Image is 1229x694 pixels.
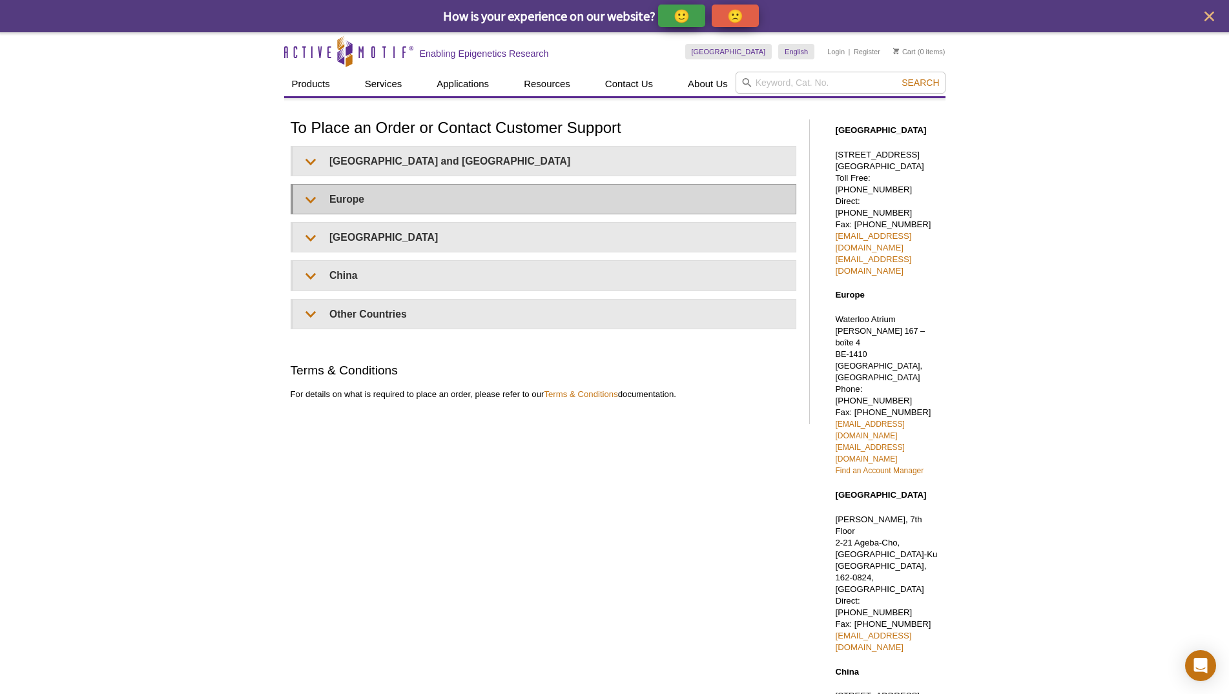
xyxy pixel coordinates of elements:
[836,314,939,476] p: Waterloo Atrium Phone: [PHONE_NUMBER] Fax: [PHONE_NUMBER]
[293,223,796,252] summary: [GEOGRAPHIC_DATA]
[291,362,796,379] h2: Terms & Conditions
[443,8,656,24] span: How is your experience on our website?
[827,47,845,56] a: Login
[836,443,905,464] a: [EMAIL_ADDRESS][DOMAIN_NAME]
[893,48,899,54] img: Your Cart
[902,77,939,88] span: Search
[293,185,796,214] summary: Europe
[680,72,736,96] a: About Us
[284,72,338,96] a: Products
[291,119,796,138] h1: To Place an Order or Contact Customer Support
[685,44,772,59] a: [GEOGRAPHIC_DATA]
[429,72,497,96] a: Applications
[836,490,927,500] strong: [GEOGRAPHIC_DATA]
[291,389,796,400] p: For details on what is required to place an order, please refer to our documentation.
[836,466,924,475] a: Find an Account Manager
[849,44,851,59] li: |
[674,8,690,24] p: 🙂
[293,261,796,290] summary: China
[736,72,945,94] input: Keyword, Cat. No.
[836,327,925,382] span: [PERSON_NAME] 167 – boîte 4 BE-1410 [GEOGRAPHIC_DATA], [GEOGRAPHIC_DATA]
[836,514,939,653] p: [PERSON_NAME], 7th Floor 2-21 Ageba-Cho, [GEOGRAPHIC_DATA]-Ku [GEOGRAPHIC_DATA], 162-0824, [GEOGR...
[854,47,880,56] a: Register
[778,44,814,59] a: English
[836,125,927,135] strong: [GEOGRAPHIC_DATA]
[293,147,796,176] summary: [GEOGRAPHIC_DATA] and [GEOGRAPHIC_DATA]
[836,420,905,440] a: [EMAIL_ADDRESS][DOMAIN_NAME]
[727,8,743,24] p: 🙁
[597,72,661,96] a: Contact Us
[1185,650,1216,681] div: Open Intercom Messenger
[836,667,860,677] strong: China
[1201,8,1217,25] button: close
[836,290,865,300] strong: Europe
[836,149,939,277] p: [STREET_ADDRESS] [GEOGRAPHIC_DATA] Toll Free: [PHONE_NUMBER] Direct: [PHONE_NUMBER] Fax: [PHONE_N...
[544,389,617,399] a: Terms & Conditions
[836,254,912,276] a: [EMAIL_ADDRESS][DOMAIN_NAME]
[516,72,578,96] a: Resources
[893,44,945,59] li: (0 items)
[836,631,912,652] a: [EMAIL_ADDRESS][DOMAIN_NAME]
[836,231,912,252] a: [EMAIL_ADDRESS][DOMAIN_NAME]
[357,72,410,96] a: Services
[893,47,916,56] a: Cart
[293,300,796,329] summary: Other Countries
[898,77,943,88] button: Search
[420,48,549,59] h2: Enabling Epigenetics Research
